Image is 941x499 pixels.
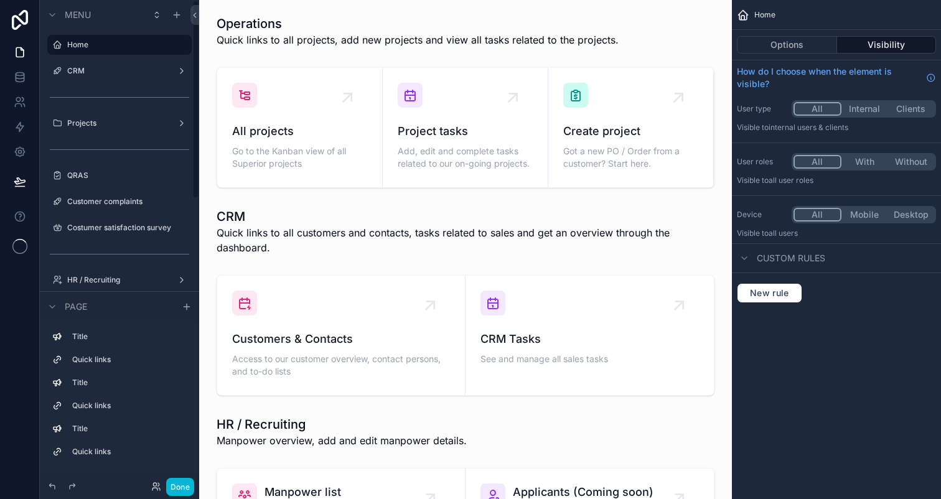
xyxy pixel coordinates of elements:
[65,301,87,313] span: Page
[754,10,775,20] span: Home
[72,332,187,342] label: Title
[67,118,172,128] label: Projects
[887,208,934,222] button: Desktop
[67,40,184,50] label: Home
[769,175,813,185] span: All user roles
[72,447,187,457] label: Quick links
[40,321,199,474] div: scrollable content
[757,252,825,264] span: Custom rules
[737,123,936,133] p: Visible to
[737,175,936,185] p: Visible to
[67,170,189,180] label: QRAS
[841,102,888,116] button: Internal
[794,102,841,116] button: All
[166,478,194,496] button: Done
[769,123,848,132] span: Internal users & clients
[794,155,841,169] button: All
[67,197,189,207] label: Customer complaints
[737,283,802,303] button: New rule
[65,9,91,21] span: Menu
[887,102,934,116] button: Clients
[887,155,934,169] button: Without
[67,275,172,285] label: HR / Recruiting
[841,155,888,169] button: With
[67,66,172,76] label: CRM
[841,208,888,222] button: Mobile
[745,287,794,299] span: New rule
[67,223,189,233] label: Costumer satisfaction survey
[737,65,936,90] a: How do I choose when the element is visible?
[737,210,787,220] label: Device
[737,65,921,90] span: How do I choose when the element is visible?
[72,355,187,365] label: Quick links
[737,36,837,54] button: Options
[737,228,936,238] p: Visible to
[737,104,787,114] label: User type
[794,208,841,222] button: All
[737,157,787,167] label: User roles
[72,401,187,411] label: Quick links
[837,36,937,54] button: Visibility
[769,228,798,238] span: all users
[72,378,187,388] label: Title
[72,424,187,434] label: Title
